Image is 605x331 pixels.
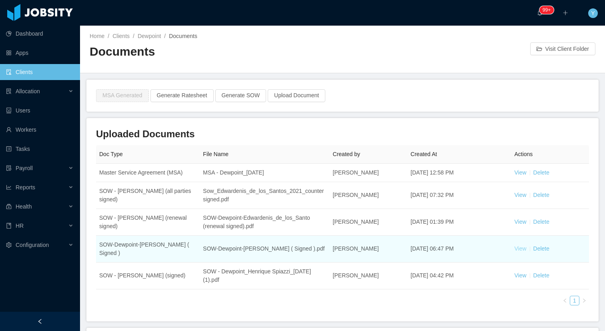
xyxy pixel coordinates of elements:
[591,8,595,18] span: Y
[6,45,74,61] a: icon: appstoreApps
[6,64,74,80] a: icon: auditClients
[533,245,549,252] a: Delete
[537,10,543,16] i: icon: bell
[570,296,579,305] a: 1
[6,102,74,118] a: icon: robotUsers
[6,223,12,229] i: icon: book
[138,33,161,39] a: Dewpoint
[570,296,579,305] li: 1
[330,209,408,236] td: [PERSON_NAME]
[16,242,49,248] span: Configuration
[6,122,74,138] a: icon: userWorkers
[96,236,200,263] td: SOW-Dewpoint-[PERSON_NAME] ( Signed )
[200,236,329,263] td: SOW-Dewpoint-[PERSON_NAME] ( Signed ).pdf
[150,89,214,102] button: Generate Ratesheet
[330,164,408,182] td: [PERSON_NAME]
[514,169,526,176] a: View
[16,203,32,210] span: Health
[200,182,329,209] td: Sow_Edwardenis_de_los_Santos_2021_countersigned.pdf
[514,219,526,225] a: View
[330,236,408,263] td: [PERSON_NAME]
[560,296,570,305] li: Previous Page
[16,88,40,94] span: Allocation
[6,185,12,190] i: icon: line-chart
[563,10,568,16] i: icon: plus
[411,151,437,157] span: Created At
[407,236,511,263] td: [DATE] 06:47 PM
[514,151,533,157] span: Actions
[200,209,329,236] td: SOW-Dewpoint-Edwardenis_de_los_Santo (renewal signed).pdf
[579,296,589,305] li: Next Page
[108,33,109,39] span: /
[133,33,134,39] span: /
[200,164,329,182] td: MSA - Dewpoint_[DATE]
[268,89,325,102] button: Upload Document
[407,182,511,209] td: [DATE] 07:32 PM
[6,88,12,94] i: icon: solution
[514,272,526,279] a: View
[203,151,228,157] span: File Name
[330,263,408,289] td: [PERSON_NAME]
[215,89,266,102] button: Generate SOW
[533,272,549,279] a: Delete
[6,204,12,209] i: icon: medicine-box
[16,184,35,191] span: Reports
[96,209,200,236] td: SOW - [PERSON_NAME] (renewal signed)
[96,263,200,289] td: SOW - [PERSON_NAME] (signed)
[407,263,511,289] td: [DATE] 04:42 PM
[582,298,587,303] i: icon: right
[16,165,33,171] span: Payroll
[96,164,200,182] td: Master Service Agreement (MSA)
[200,263,329,289] td: SOW - Dewpoint_Henrique Spiazzi_[DATE] (1).pdf
[164,33,166,39] span: /
[333,151,360,157] span: Created by
[514,192,526,198] a: View
[6,141,74,157] a: icon: profileTasks
[533,169,549,176] a: Delete
[169,33,197,39] span: Documents
[96,182,200,209] td: SOW - [PERSON_NAME] (all parties signed)
[539,6,554,14] sup: 456
[90,33,104,39] a: Home
[90,44,343,60] h2: Documents
[407,164,511,182] td: [DATE] 12:58 PM
[99,151,123,157] span: Doc Type
[533,219,549,225] a: Delete
[530,42,595,55] button: icon: folder-openVisit Client Folder
[16,223,24,229] span: HR
[6,165,12,171] i: icon: file-protect
[563,298,567,303] i: icon: left
[6,242,12,248] i: icon: setting
[330,182,408,209] td: [PERSON_NAME]
[6,26,74,42] a: icon: pie-chartDashboard
[96,89,149,102] button: MSA Generated
[514,245,526,252] a: View
[407,209,511,236] td: [DATE] 01:39 PM
[112,33,130,39] a: Clients
[96,128,589,140] h3: Uploaded Documents
[533,192,549,198] a: Delete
